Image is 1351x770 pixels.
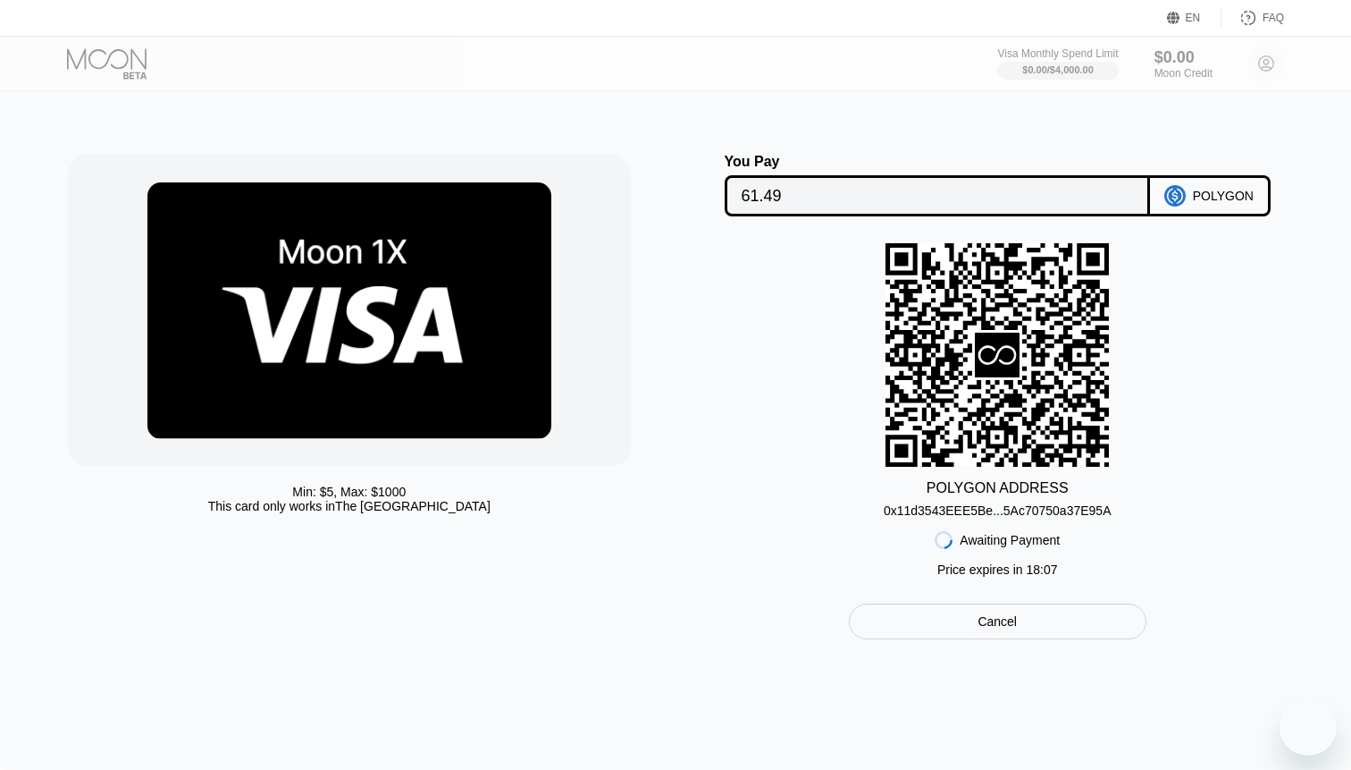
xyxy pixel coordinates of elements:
[849,604,1146,639] div: Cancel
[1221,9,1284,27] div: FAQ
[1167,9,1221,27] div: EN
[1022,64,1094,75] div: $0.00 / $4,000.00
[1193,189,1254,203] div: POLYGON
[208,499,491,513] div: This card only works in The [GEOGRAPHIC_DATA]
[997,47,1118,80] div: Visa Monthly Spend Limit$0.00/$4,000.00
[1186,12,1201,24] div: EN
[1263,12,1284,24] div: FAQ
[292,485,406,499] div: Min: $ 5 , Max: $ 1000
[1280,698,1337,756] iframe: Button to launch messaging window
[978,613,1017,630] div: Cancel
[884,503,1112,518] div: 0x11d3543EEE5Be...5Ac70750a37E95A
[1026,563,1057,577] span: 18 : 07
[937,563,1058,577] div: Price expires in
[927,480,1069,496] div: POLYGON ADDRESS
[960,533,1060,547] div: Awaiting Payment
[997,47,1118,60] div: Visa Monthly Spend Limit
[693,154,1301,216] div: You PayPOLYGON
[725,154,1150,170] div: You Pay
[884,496,1112,518] div: 0x11d3543EEE5Be...5Ac70750a37E95A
